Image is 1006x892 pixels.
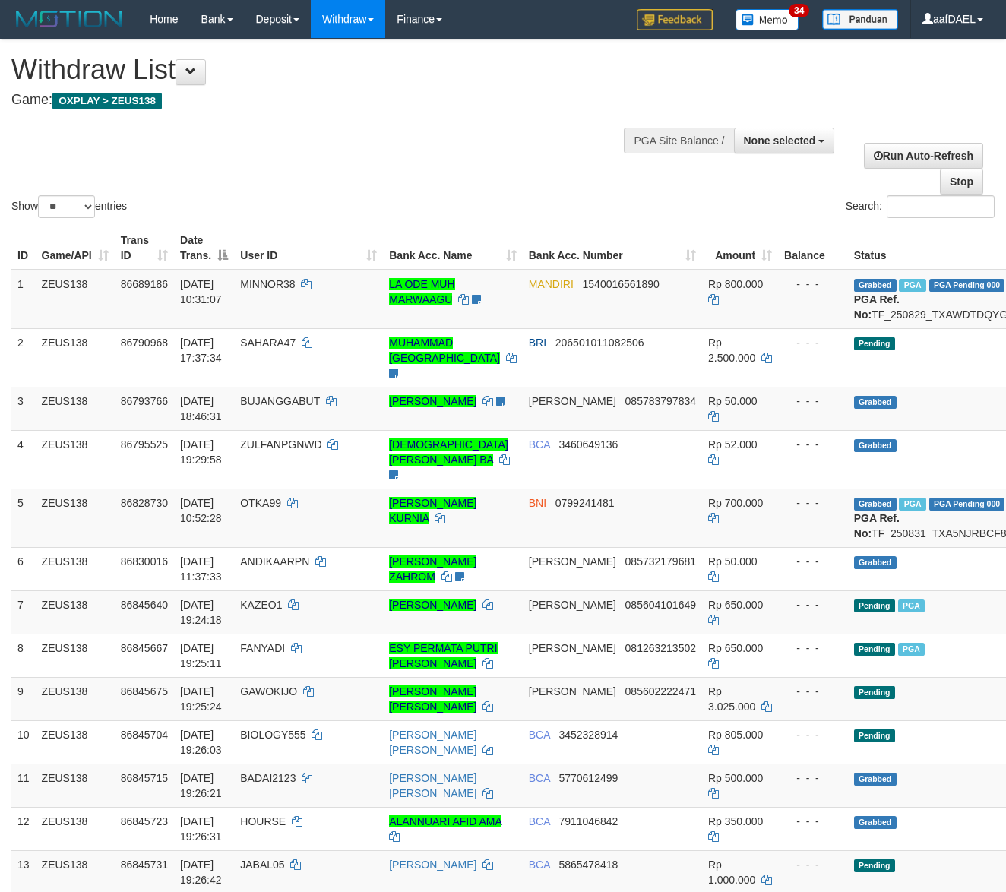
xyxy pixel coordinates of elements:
[529,599,616,611] span: [PERSON_NAME]
[736,9,799,30] img: Button%20Memo.svg
[240,729,305,741] span: BIOLOGY555
[115,226,174,270] th: Trans ID: activate to sort column ascending
[121,555,168,568] span: 86830016
[389,337,500,364] a: MUHAMMAD [GEOGRAPHIC_DATA]
[121,337,168,349] span: 86790968
[11,195,127,218] label: Show entries
[11,720,36,764] td: 10
[240,278,295,290] span: MINNOR38
[11,226,36,270] th: ID
[180,772,222,799] span: [DATE] 19:26:21
[121,278,168,290] span: 86689186
[180,438,222,466] span: [DATE] 19:29:58
[121,599,168,611] span: 86845640
[180,599,222,626] span: [DATE] 19:24:18
[529,497,546,509] span: BNI
[529,772,550,784] span: BCA
[11,590,36,634] td: 7
[625,555,696,568] span: Copy 085732179681 to clipboard
[38,195,95,218] select: Showentries
[11,489,36,547] td: 5
[854,512,900,539] b: PGA Ref. No:
[558,772,618,784] span: Copy 5770612499 to clipboard
[11,93,656,108] h4: Game:
[784,495,842,511] div: - - -
[854,439,897,452] span: Grabbed
[822,9,898,30] img: panduan.png
[784,597,842,612] div: - - -
[174,226,234,270] th: Date Trans.: activate to sort column descending
[899,279,925,292] span: Marked by aafkaynarin
[36,807,115,850] td: ZEUS138
[234,226,383,270] th: User ID: activate to sort column ascending
[789,4,809,17] span: 34
[854,396,897,409] span: Grabbed
[11,634,36,677] td: 8
[180,395,222,422] span: [DATE] 18:46:31
[180,337,222,364] span: [DATE] 17:37:34
[121,642,168,654] span: 86845667
[389,599,476,611] a: [PERSON_NAME]
[523,226,702,270] th: Bank Acc. Number: activate to sort column ascending
[708,555,758,568] span: Rp 50.000
[180,278,222,305] span: [DATE] 10:31:07
[180,815,222,843] span: [DATE] 19:26:31
[784,684,842,699] div: - - -
[898,643,925,656] span: Marked by aafkaynarin
[529,278,574,290] span: MANDIRI
[558,438,618,451] span: Copy 3460649136 to clipboard
[180,497,222,524] span: [DATE] 10:52:28
[854,556,897,569] span: Grabbed
[624,128,733,153] div: PGA Site Balance /
[784,394,842,409] div: - - -
[625,395,696,407] span: Copy 085783797834 to clipboard
[529,642,616,654] span: [PERSON_NAME]
[708,337,755,364] span: Rp 2.500.000
[11,270,36,329] td: 1
[784,814,842,829] div: - - -
[121,729,168,741] span: 86845704
[36,590,115,634] td: ZEUS138
[11,328,36,387] td: 2
[929,279,1005,292] span: PGA Pending
[36,547,115,590] td: ZEUS138
[389,642,497,669] a: ESY PERMATA PUTRI [PERSON_NAME]
[11,55,656,85] h1: Withdraw List
[854,729,895,742] span: Pending
[625,642,696,654] span: Copy 081263213502 to clipboard
[898,599,925,612] span: Marked by aafkaynarin
[240,555,309,568] span: ANDIKAARPN
[784,335,842,350] div: - - -
[864,143,983,169] a: Run Auto-Refresh
[854,859,895,872] span: Pending
[180,859,222,886] span: [DATE] 19:26:42
[784,857,842,872] div: - - -
[240,815,286,827] span: HOURSE
[389,859,476,871] a: [PERSON_NAME]
[708,642,763,654] span: Rp 650.000
[11,387,36,430] td: 3
[11,430,36,489] td: 4
[36,226,115,270] th: Game/API: activate to sort column ascending
[625,685,696,697] span: Copy 085602222471 to clipboard
[854,643,895,656] span: Pending
[708,685,755,713] span: Rp 3.025.000
[389,278,454,305] a: LA ODE MUH MARWAAGU
[708,772,763,784] span: Rp 500.000
[846,195,995,218] label: Search:
[637,9,713,30] img: Feedback.jpg
[121,685,168,697] span: 86845675
[121,815,168,827] span: 86845723
[240,859,284,871] span: JABAL05
[529,555,616,568] span: [PERSON_NAME]
[389,555,476,583] a: [PERSON_NAME] ZAHROM
[854,816,897,829] span: Grabbed
[854,498,897,511] span: Grabbed
[389,395,476,407] a: [PERSON_NAME]
[240,772,296,784] span: BADAI2123
[583,278,660,290] span: Copy 1540016561890 to clipboard
[180,555,222,583] span: [DATE] 11:37:33
[555,497,615,509] span: Copy 0799241481 to clipboard
[708,395,758,407] span: Rp 50.000
[383,226,523,270] th: Bank Acc. Name: activate to sort column ascending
